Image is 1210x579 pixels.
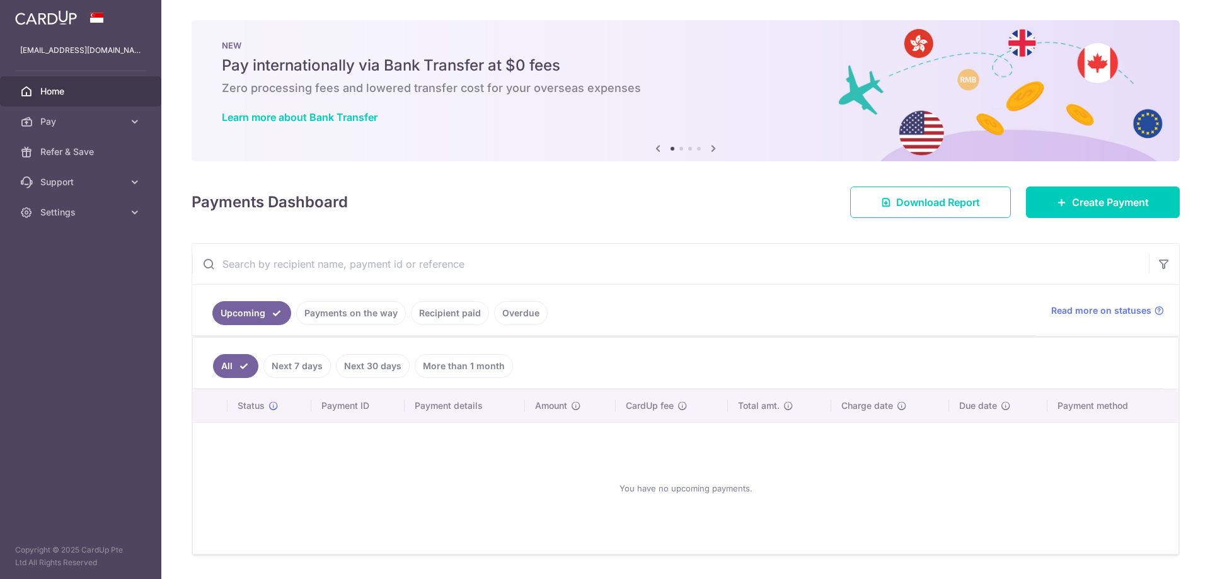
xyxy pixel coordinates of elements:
a: Recipient paid [411,301,489,325]
span: Read more on statuses [1051,304,1151,317]
a: Payments on the way [296,301,406,325]
a: More than 1 month [415,354,513,378]
a: All [213,354,258,378]
a: Create Payment [1026,186,1180,218]
span: Support [40,176,124,188]
a: Upcoming [212,301,291,325]
p: NEW [222,40,1149,50]
a: Next 30 days [336,354,410,378]
th: Payment details [405,389,526,422]
span: Charge date [841,399,893,412]
span: Download Report [896,195,980,210]
span: Home [40,85,124,98]
a: Learn more about Bank Transfer [222,111,377,123]
span: Status [238,399,265,412]
a: Next 7 days [263,354,331,378]
span: Create Payment [1072,195,1149,210]
span: CardUp fee [626,399,674,412]
img: CardUp [15,10,77,25]
span: Due date [959,399,997,412]
input: Search by recipient name, payment id or reference [192,244,1149,284]
h6: Zero processing fees and lowered transfer cost for your overseas expenses [222,81,1149,96]
th: Payment ID [311,389,405,422]
p: [EMAIL_ADDRESS][DOMAIN_NAME] [20,44,141,57]
h4: Payments Dashboard [192,191,348,214]
span: Pay [40,115,124,128]
a: Read more on statuses [1051,304,1164,317]
div: You have no upcoming payments. [208,433,1163,544]
a: Download Report [850,186,1011,218]
span: Total amt. [738,399,780,412]
span: Amount [535,399,567,412]
span: Settings [40,206,124,219]
th: Payment method [1047,389,1178,422]
h5: Pay internationally via Bank Transfer at $0 fees [222,55,1149,76]
span: Refer & Save [40,146,124,158]
img: Bank transfer banner [192,20,1180,161]
a: Overdue [494,301,548,325]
